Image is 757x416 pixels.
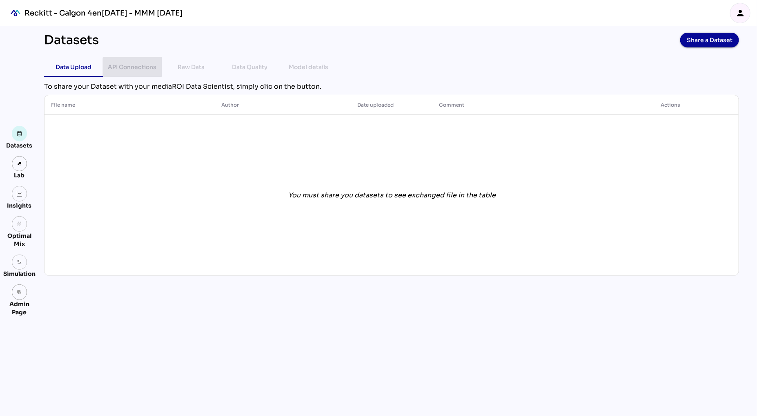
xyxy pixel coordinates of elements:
div: Admin Page [3,300,36,316]
div: Reckitt - Calgon 4en[DATE] - MMM [DATE] [24,8,183,18]
img: lab.svg [17,161,22,167]
div: Data Upload [56,62,91,72]
th: Author [215,95,351,115]
i: person [735,8,745,18]
th: Comment [432,95,603,115]
div: You must share you datasets to see exchanged file in the table [288,190,496,200]
i: grain [17,221,22,227]
div: mediaROI [7,4,24,22]
img: graph.svg [17,191,22,197]
th: Actions [603,95,739,115]
div: Data Quality [232,62,268,72]
div: Insights [7,201,32,210]
img: settings.svg [17,259,22,265]
div: Optimal Mix [3,232,36,248]
div: Datasets [44,33,99,47]
i: admin_panel_settings [17,289,22,295]
div: Raw Data [178,62,205,72]
div: Datasets [7,141,33,150]
button: Share a Dataset [680,33,739,47]
div: Model details [289,62,329,72]
span: Share a Dataset [687,34,733,46]
div: Simulation [3,270,36,278]
div: To share your Dataset with your mediaROI Data Scientist, simply clic on the button. [44,82,739,92]
th: Date uploaded [351,95,432,115]
div: Lab [11,171,29,179]
th: File name [45,95,215,115]
div: API Connections [108,62,157,72]
img: data.svg [17,131,22,136]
